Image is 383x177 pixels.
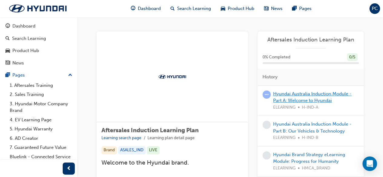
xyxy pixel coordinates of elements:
span: ELEARNING [273,134,296,141]
span: guage-icon [5,24,10,29]
a: 3. Hyundai Motor Company Brand [7,99,75,115]
div: News [12,60,24,67]
span: news-icon [264,5,269,12]
a: 4. EV Learning Page [7,115,75,125]
span: HMCA_BRAND [302,165,330,172]
span: Search Learning [177,5,211,12]
a: pages-iconPages [287,2,316,15]
a: news-iconNews [259,2,287,15]
div: Dashboard [12,23,35,30]
a: Learning search page [101,135,141,140]
a: News [2,57,75,69]
a: Hyundai Brand Strategy eLearning Module: Progress for Humanity [273,152,345,164]
span: PC [372,5,378,12]
span: pages-icon [5,73,10,78]
a: 6. AD Creator [7,134,75,143]
button: DashboardSearch LearningProduct HubNews [2,19,75,70]
a: Search Learning [2,33,75,44]
span: Dashboard [138,5,161,12]
span: Welcome to the Hyundai brand. [101,159,189,166]
a: Aftersales Induction Learning Plan [262,36,359,43]
span: Aftersales Induction Learning Plan [101,127,199,134]
a: 5. Hyundai Warranty [7,124,75,134]
span: guage-icon [131,5,135,12]
span: search-icon [170,5,175,12]
span: 0 % Completed [262,54,290,61]
li: Learning plan detail page [147,135,195,142]
span: H-IND-A [302,104,318,111]
span: search-icon [5,36,10,41]
div: Brand [101,146,117,154]
button: PC [369,3,380,14]
a: Hyundai Australia Induction Module - Part A: Welcome to Hyundai [273,91,352,103]
a: 2. Sales Training [7,90,75,99]
span: learningRecordVerb_NONE-icon [262,121,271,129]
div: ASALES_IND [118,146,146,154]
a: car-iconProduct Hub [216,2,259,15]
a: Dashboard [2,21,75,32]
button: Pages [2,70,75,81]
span: ELEARNING [273,165,296,172]
a: 1. Aftersales Training [7,81,75,90]
span: H-IND-B [302,134,319,141]
span: car-icon [221,5,225,12]
img: Trak [156,74,189,80]
a: guage-iconDashboard [126,2,166,15]
span: News [271,5,282,12]
span: ELEARNING [273,104,296,111]
div: Open Intercom Messenger [362,156,377,171]
span: car-icon [5,48,10,54]
img: Trak [3,2,73,15]
div: Search Learning [12,35,46,42]
div: Product Hub [12,47,39,54]
span: Product Hub [228,5,254,12]
a: Product Hub [2,45,75,56]
a: Bluelink - Connected Service [7,152,75,162]
span: news-icon [5,61,10,66]
span: learningRecordVerb_NONE-icon [262,151,271,159]
span: pages-icon [292,5,297,12]
div: 0 / 5 [347,53,358,61]
span: History [262,74,278,80]
div: LIVE [147,146,160,154]
span: up-icon [68,71,72,79]
div: Pages [12,72,25,79]
span: Pages [299,5,312,12]
span: prev-icon [67,165,71,172]
span: learningRecordVerb_ATTEMPT-icon [262,90,271,99]
a: search-iconSearch Learning [166,2,216,15]
a: 7. Guaranteed Future Value [7,143,75,152]
a: Hyundai Australia Induction Module - Part B: Our Vehicles & Technology [273,121,352,134]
